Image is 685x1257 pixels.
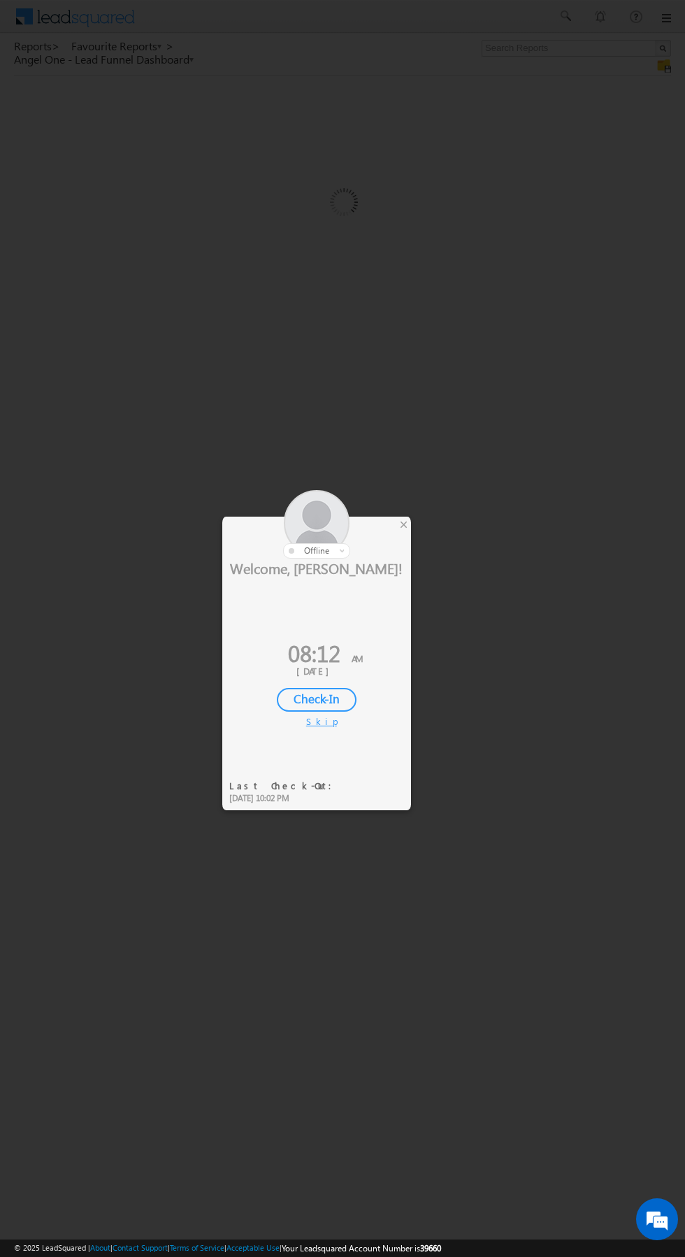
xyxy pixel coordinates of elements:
div: [DATE] [233,665,401,677]
a: About [90,1243,110,1252]
span: Your Leadsquared Account Number is [282,1243,441,1254]
a: Terms of Service [170,1243,224,1252]
div: [DATE] 10:02 PM [229,792,340,805]
span: © 2025 LeadSquared | | | | | [14,1242,441,1255]
span: offline [304,545,329,556]
span: AM [352,652,363,664]
div: Last Check-Out: [229,780,340,792]
a: Contact Support [113,1243,168,1252]
div: Check-In [277,688,356,712]
div: Welcome, [PERSON_NAME]! [222,559,411,577]
span: 08:12 [288,637,340,668]
div: Skip [306,715,327,728]
div: × [396,517,411,532]
span: 39660 [420,1243,441,1254]
a: Acceptable Use [226,1243,280,1252]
